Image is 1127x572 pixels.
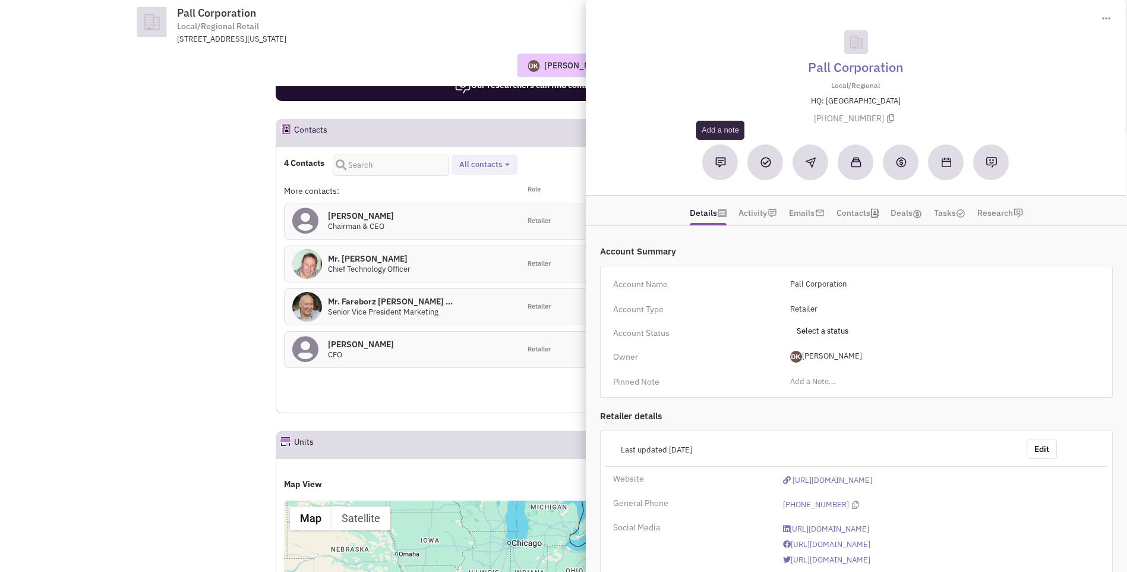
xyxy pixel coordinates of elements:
div: Account Summary [600,245,1113,257]
img: il1DiCgSDUaTHjpocizYYg.png [790,351,802,363]
button: Show street map [290,507,332,530]
span: Our researchers can find contacts and site submission requirements [454,80,732,90]
img: Add to a collection [851,157,861,168]
img: Add a Task [760,157,771,168]
input: Add a Account name... [783,275,1092,294]
span: Retailer [528,345,551,354]
img: icon-note.png [768,208,777,218]
button: Show satellite imagery [332,507,390,530]
span: [PERSON_NAME] [783,347,1092,366]
span: Retailer [528,302,551,312]
img: Schedule a Meeting [942,158,951,167]
img: Create a deal [895,156,907,168]
div: Account Type [613,303,775,315]
div: Add a note [696,121,744,140]
img: icon-email-active-16.png [815,208,825,218]
span: Local/Regional Retail [177,20,259,33]
img: JIK1B8hi70KMXjIdK3Haqg.jpg [292,292,322,322]
button: Edit [1027,439,1057,459]
div: Last updated [DATE] [613,439,1018,461]
h4: Mr. Fareborz [PERSON_NAME] ... [328,296,453,307]
div: Role [520,185,637,197]
a: [URL][DOMAIN_NAME] [783,537,1092,552]
a: Emails [789,202,815,224]
input: Select a type [783,300,1092,319]
span: Select a status [791,325,854,338]
div: Retailer details [600,410,1113,422]
span: Chairman & CEO [328,221,384,231]
a: Research [977,202,1013,224]
img: TaskCount.png [956,209,965,218]
h4: Mr. [PERSON_NAME] [328,253,411,264]
div: Owner [613,351,775,363]
p: HQ: [GEOGRAPHIC_DATA] [599,96,1112,107]
h4: [PERSON_NAME] [328,210,394,221]
div: General Phone [613,497,775,509]
span: Chief Technology Officer [328,264,411,274]
h4: 4 Contacts [284,158,324,168]
button: Add to a collection [838,144,874,180]
div: More contacts: [284,185,519,197]
div: Account Status [613,327,775,339]
p: Local/Regional [599,80,1112,90]
span: Retailer [528,216,551,226]
img: icon-dealamount.png [913,209,922,219]
a: Deals [891,202,922,224]
a: [URL][DOMAIN_NAME] [783,552,1092,568]
input: Search [333,155,449,176]
h4: [PERSON_NAME] [328,339,394,350]
a: [PHONE_NUMBER] [783,497,849,513]
img: Add a note [715,157,726,168]
img: Request research [986,156,997,168]
h2: Units [294,432,314,458]
span: Senior Vice President Marketing [328,307,438,317]
span: All contacts [459,159,502,169]
div: Account Name [613,278,775,290]
img: icon-default-company.png [124,7,179,37]
img: research-icon.png [1014,208,1023,218]
a: Pall Corporation [808,54,904,80]
a: Contacts [836,202,870,224]
div: [STREET_ADDRESS][US_STATE] [177,34,487,45]
span: Pall Corporation [177,6,256,20]
h2: Contacts [294,120,327,146]
button: All contacts [456,159,513,171]
span: Retailer [528,259,551,269]
a: Activity [738,202,767,224]
h4: Map View [284,479,990,489]
div: [PERSON_NAME] [544,59,610,71]
img: Reachout [806,158,816,168]
a: Tasks [934,202,965,224]
div: Social Media [613,521,775,533]
a: Details [690,202,717,224]
span: [PHONE_NUMBER] [815,113,898,124]
a: [URL][DOMAIN_NAME] [783,521,1092,537]
input: Add a Note... [783,372,1092,391]
a: [URL][DOMAIN_NAME] [783,473,1092,488]
span: CFO [328,350,342,360]
div: Pinned Note [613,376,775,388]
div: Website [613,473,775,485]
img: 7YahuMOPd0CjpRO7SY4VOw.jpg [292,249,322,279]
